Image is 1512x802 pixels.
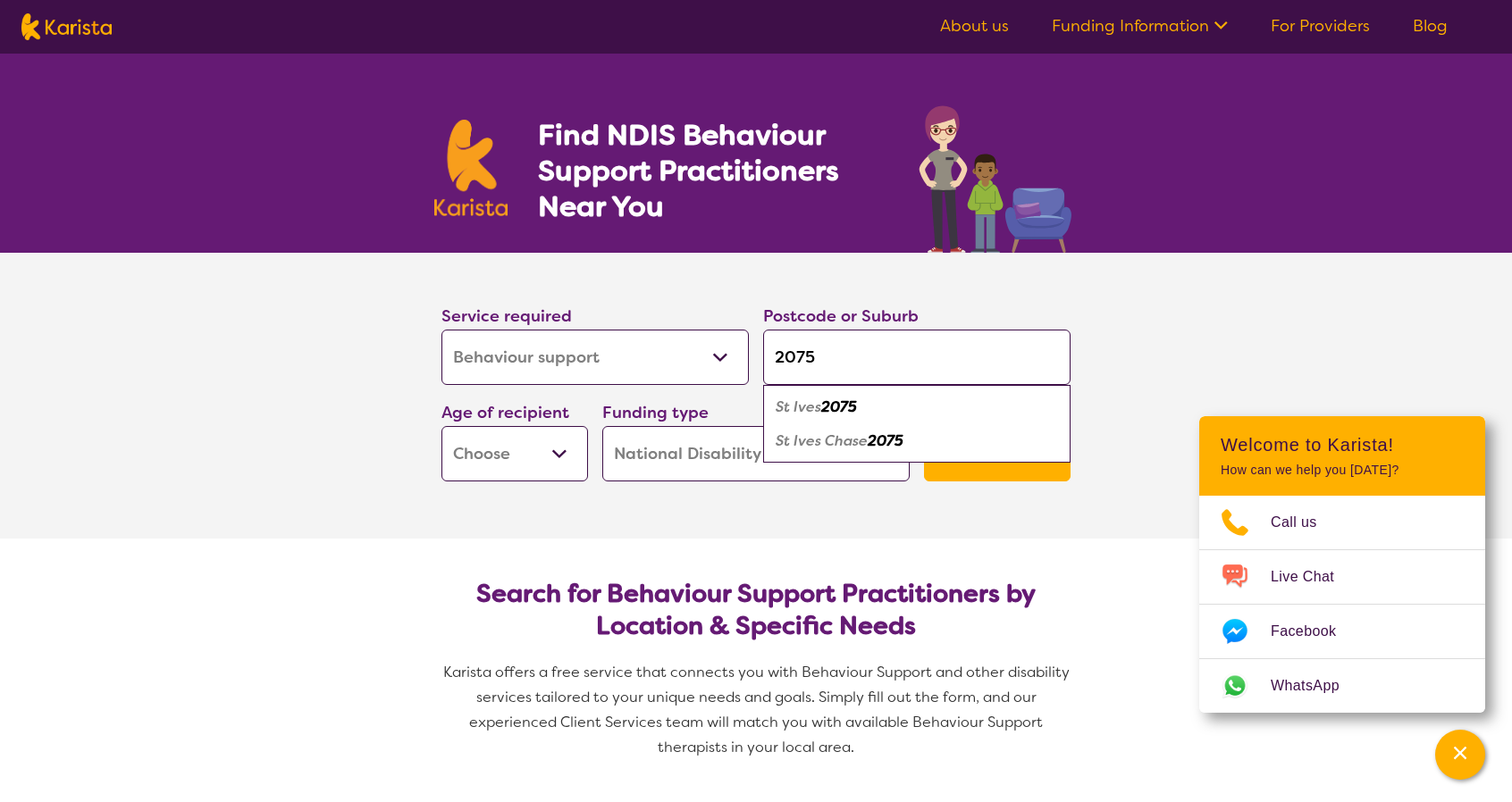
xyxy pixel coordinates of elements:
label: Age of recipient [441,402,569,423]
div: Channel Menu [1199,416,1485,713]
img: Karista logo [21,13,112,40]
em: 2075 [868,431,903,450]
p: How can we help you [DATE]? [1221,463,1464,478]
ul: Choose channel [1199,496,1485,713]
input: Type [763,330,1071,385]
label: Service required [441,305,572,327]
em: 2075 [821,397,857,416]
a: Blog [1413,15,1448,37]
em: St Ives [776,397,821,416]
div: St Ives Chase 2075 [772,424,1062,458]
img: Karista logo [434,120,508,216]
label: Funding type [602,402,709,423]
a: About us [940,15,1009,37]
label: Postcode or Suburb [763,305,919,327]
button: Channel Menu [1435,730,1485,780]
span: Facebook [1271,618,1357,645]
h2: Welcome to Karista! [1221,434,1464,455]
span: WhatsApp [1271,673,1361,699]
a: Funding Information [1052,15,1228,37]
div: St Ives 2075 [772,390,1062,424]
span: Call us [1271,509,1339,536]
a: Web link opens in a new tab. [1199,659,1485,713]
h2: Search for Behaviour Support Practitioners by Location & Specific Needs [456,578,1056,642]
em: St Ives Chase [776,431,868,450]
a: For Providers [1271,15,1370,37]
p: Karista offers a free service that connects you with Behaviour Support and other disability servi... [434,660,1078,760]
span: Live Chat [1271,564,1356,590]
h1: Find NDIS Behaviour Support Practitioners Near You [538,117,884,224]
img: behaviour-support [914,96,1078,253]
